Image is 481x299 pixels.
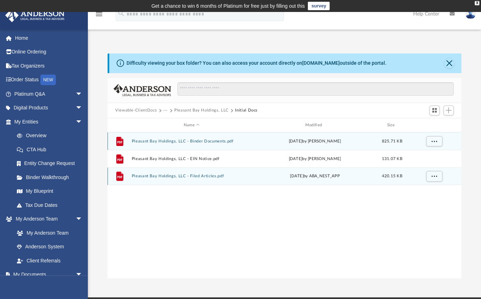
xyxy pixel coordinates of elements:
[117,9,125,17] i: search
[426,136,442,147] button: More options
[10,129,93,143] a: Overview
[5,115,93,129] a: My Entitiesarrow_drop_down
[131,139,252,144] button: Pleasant Bay Holdings, LLC - Binder Documents.pdf
[76,268,90,282] span: arrow_drop_down
[174,107,229,114] button: Pleasant Bay Holdings, LLC
[10,170,93,184] a: Binder Walkthrough
[5,59,93,73] a: Tax Organizers
[382,174,402,178] span: 420.15 KB
[10,184,90,198] a: My Blueprint
[131,174,252,179] button: Pleasant Bay Holdings, LLC - Filed Articles.pdf
[308,2,330,10] a: survey
[95,10,103,18] i: menu
[429,106,440,115] button: Switch to Grid View
[465,9,476,19] img: User Pic
[115,107,157,114] button: Viewable-ClientDocs
[10,240,90,254] a: Anderson System
[443,106,454,115] button: Add
[10,142,93,157] a: CTA Hub
[5,212,90,226] a: My Anderson Teamarrow_drop_down
[10,254,90,268] a: Client Referrals
[76,212,90,227] span: arrow_drop_down
[95,13,103,18] a: menu
[255,173,375,180] div: [DATE] by ABA_NEST_APP
[126,59,386,67] div: Difficulty viewing your box folder? You can also access your account directly on outside of the p...
[475,1,479,5] div: close
[10,226,86,240] a: My Anderson Team
[235,107,258,114] button: Initial Docs
[151,2,305,10] div: Get a chance to win 6 months of Platinum for free just by filling out this
[10,157,93,171] a: Entity Change Request
[10,198,93,212] a: Tax Due Dates
[76,115,90,129] span: arrow_drop_down
[409,122,458,128] div: id
[111,122,128,128] div: id
[108,132,461,278] div: grid
[5,101,93,115] a: Digital Productsarrow_drop_down
[5,73,93,87] a: Order StatusNEW
[5,31,93,45] a: Home
[378,122,406,128] div: Size
[444,58,454,68] button: Close
[177,82,454,96] input: Search files and folders
[254,122,375,128] div: Modified
[382,139,402,143] span: 825.71 KB
[382,157,402,161] span: 131.07 KB
[255,156,375,162] div: [DATE] by [PERSON_NAME]
[302,60,340,66] a: [DOMAIN_NAME]
[255,138,375,145] div: [DATE] by [PERSON_NAME]
[131,122,251,128] div: Name
[131,157,252,161] button: Pleasant Bay Holdings, LLC - EIN Notice.pdf
[5,87,93,101] a: Platinum Q&Aarrow_drop_down
[3,8,67,22] img: Anderson Advisors Platinum Portal
[426,171,442,182] button: More options
[40,75,56,85] div: NEW
[163,107,168,114] button: ···
[76,101,90,115] span: arrow_drop_down
[5,45,93,59] a: Online Ordering
[76,87,90,101] span: arrow_drop_down
[5,268,90,282] a: My Documentsarrow_drop_down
